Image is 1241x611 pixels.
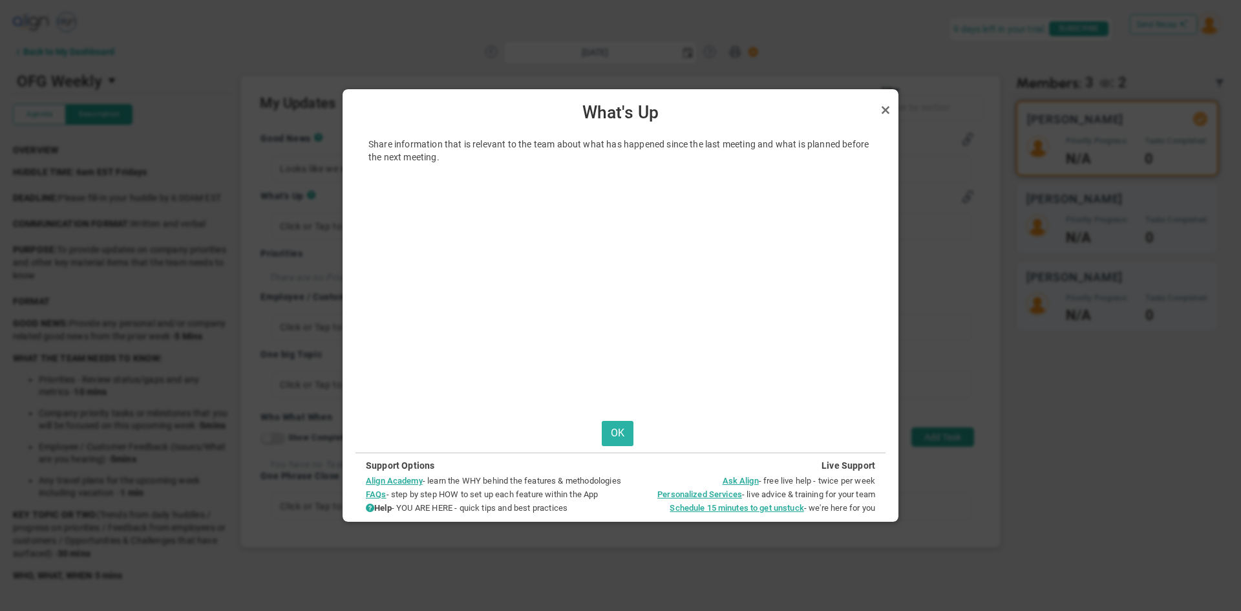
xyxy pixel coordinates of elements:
span: What's Up [353,102,888,123]
h4: Live Support [637,460,875,471]
h4: Support Options [366,460,621,471]
li: - step by step HOW to set up each feature within the App [366,488,621,500]
li: - learn the WHY behind the features & methodologies [366,475,621,487]
a: Schedule 15 minutes to get unstuck [670,503,803,513]
strong: Help [374,503,392,513]
a: Ask Align [723,476,759,486]
a: Personalized Services [657,489,742,499]
iframe: Introduction to Priorities [440,195,801,398]
li: - we're here for you [637,502,875,514]
p: Share information that is relevant to the team about what has happened since the last meeting and... [368,138,873,164]
a: FAQs [366,489,387,499]
a: Close [878,102,893,118]
a: Align Academy [366,476,423,486]
li: - free live help - twice per week [637,475,875,487]
li: - live advice & training for your team [637,488,875,500]
span: - YOU ARE HERE - quick tips and best practices [366,503,567,513]
button: OK [602,421,633,446]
